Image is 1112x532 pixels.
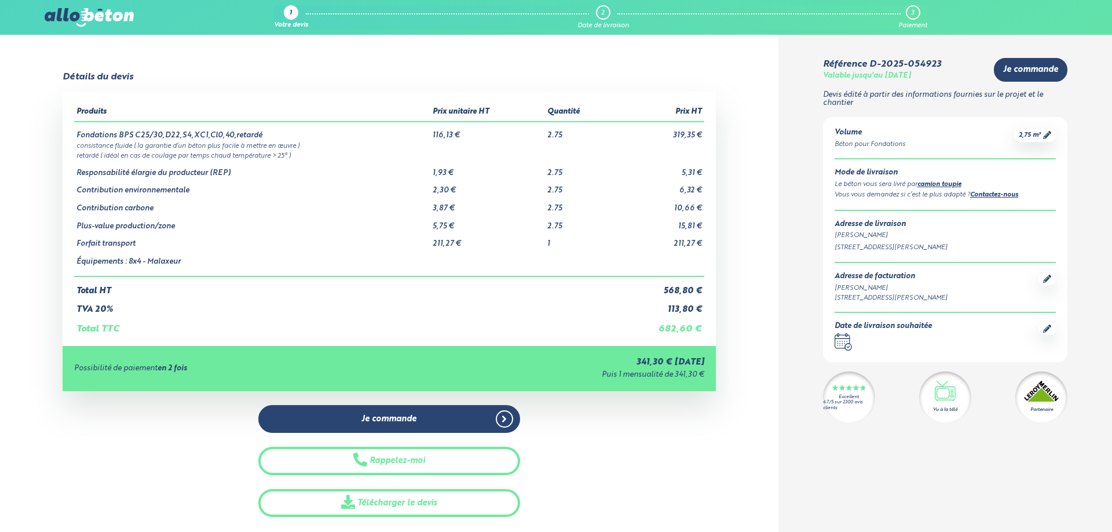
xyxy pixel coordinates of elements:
[74,213,431,231] td: Plus-value production/zone
[45,8,134,27] img: allobéton
[823,400,875,410] div: 4.7/5 sur 2300 avis clients
[258,405,520,433] a: Je commande
[614,177,704,195] td: 6,32 €
[577,5,629,30] a: 2 Date de livraison
[839,395,859,400] div: Excellent
[614,315,704,334] td: 682,60 €
[74,231,431,249] td: Forfait transport
[835,140,905,150] div: Béton pour Fondations
[545,213,614,231] td: 2.75
[545,195,614,213] td: 2.75
[545,122,614,140] td: 2.75
[290,10,292,17] div: 1
[898,5,927,30] a: 3 Paiement
[430,213,545,231] td: 5,75 €
[404,371,704,380] div: Puis 1 mensualité de 341,30 €
[258,447,520,475] button: Rappelez-moi
[430,160,545,178] td: 1,93 €
[835,190,1056,201] div: Vous vous demandez si c’est le plus adapté ? .
[1009,487,1099,519] iframe: Help widget launcher
[74,177,431,195] td: Contribution environnementale
[74,276,615,296] td: Total HT
[430,122,545,140] td: 116,13 €
[835,243,1056,253] div: [STREET_ADDRESS][PERSON_NAME]
[577,22,629,30] div: Date de livraison
[258,489,520,518] a: Télécharger le devis
[74,140,705,150] td: consistance fluide ( la garantie d’un béton plus facile à mettre en œuvre )
[614,296,704,315] td: 113,80 €
[835,272,948,281] div: Adresse de facturation
[74,103,431,122] th: Produits
[601,9,605,17] div: 2
[614,103,704,122] th: Prix HT
[74,365,405,373] div: Possibilité de paiement
[1003,65,1058,75] span: Je commande
[835,231,1056,241] div: [PERSON_NAME]
[835,293,948,303] div: [STREET_ADDRESS][PERSON_NAME]
[430,231,545,249] td: 211,27 €
[970,192,1018,198] a: Contactez-nous
[545,231,614,249] td: 1
[835,129,905,137] div: Volume
[74,150,705,160] td: retardé ( idéal en cas de coulage par temps chaud température > 25° )
[835,283,948,293] div: [PERSON_NAME]
[74,122,431,140] td: Fondations BPS C25/30,D22,S4,XC1,Cl0,40,retardé
[614,160,704,178] td: 5,31 €
[361,414,416,424] span: Je commande
[63,72,133,82] div: Détails du devis
[823,91,1067,108] p: Devis édité à partir des informations fournies sur le projet et le chantier
[614,195,704,213] td: 10,66 €
[1030,406,1053,413] div: Partenaire
[404,358,704,367] div: 341,30 € [DATE]
[74,315,615,334] td: Total TTC
[430,103,545,122] th: Prix unitaire HT
[614,231,704,249] td: 211,27 €
[898,22,927,30] div: Paiement
[274,5,308,30] a: 1 Votre devis
[917,181,961,188] a: camion toupie
[74,249,431,276] td: Équipements : 8x4 - Malaxeur
[835,180,1056,190] div: Le béton vous sera livré par
[614,213,704,231] td: 15,81 €
[933,406,957,413] div: Vu à la télé
[994,58,1067,82] a: Je commande
[430,195,545,213] td: 3,87 €
[545,103,614,122] th: Quantité
[545,177,614,195] td: 2.75
[614,276,704,296] td: 568,80 €
[274,22,308,30] div: Votre devis
[835,220,1056,229] div: Adresse de livraison
[823,72,911,81] div: Valable jusqu'au [DATE]
[823,59,941,70] div: Référence D-2025-054923
[74,160,431,178] td: Responsabilité élargie du producteur (REP)
[545,160,614,178] td: 2.75
[74,195,431,213] td: Contribution carbone
[430,177,545,195] td: 2,30 €
[835,322,932,331] div: Date de livraison souhaitée
[74,296,615,315] td: TVA 20%
[911,9,914,17] div: 3
[835,169,1056,177] div: Mode de livraison
[158,365,187,372] strong: en 2 fois
[614,122,704,140] td: 319,35 €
